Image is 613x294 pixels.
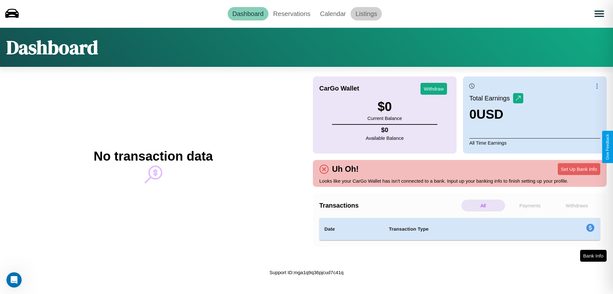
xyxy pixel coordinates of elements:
button: Withdraw [420,83,447,95]
h4: Uh Oh! [329,164,362,174]
p: All [461,200,505,211]
div: Give Feedback [605,134,610,160]
iframe: Intercom live chat [6,272,22,288]
h4: Date [324,225,379,233]
p: Support ID: mga1q9q36pjcud7c41q [269,268,344,277]
table: simple table [319,218,600,240]
p: Total Earnings [469,92,513,104]
a: Listings [351,7,382,20]
h1: Dashboard [6,34,98,60]
h2: No transaction data [94,149,213,163]
h4: $ 0 [366,126,404,134]
p: Current Balance [367,114,402,123]
p: Available Balance [366,134,404,142]
button: Open menu [590,5,608,23]
a: Reservations [269,7,315,20]
h4: Transactions [319,202,460,209]
h3: $ 0 [367,99,402,114]
h3: 0 USD [469,107,523,122]
h4: Transaction Type [389,225,534,233]
a: Dashboard [228,7,269,20]
a: Calendar [315,7,351,20]
button: Set Up Bank Info [558,163,600,175]
p: Withdraws [555,200,599,211]
p: All Time Earnings [469,138,600,147]
p: Looks like your CarGo Wallet has isn't connected to a bank. Input up your banking info to finish ... [319,177,600,185]
button: Bank Info [580,250,607,262]
h4: CarGo Wallet [319,85,359,92]
p: Payments [508,200,552,211]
